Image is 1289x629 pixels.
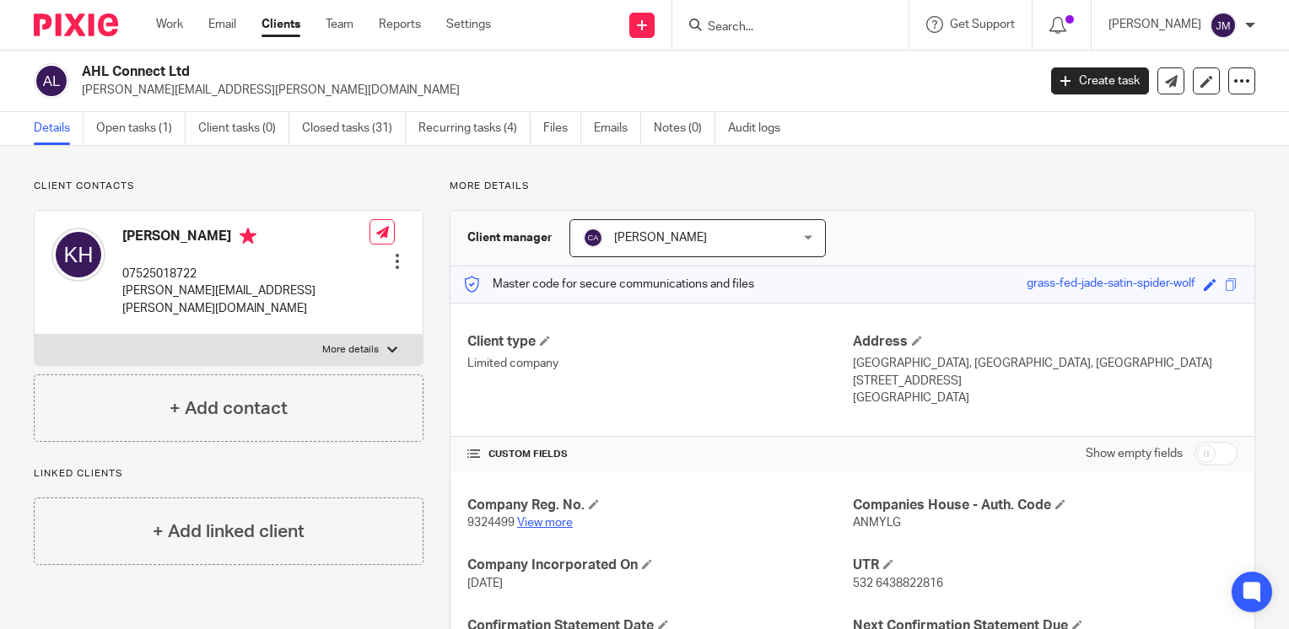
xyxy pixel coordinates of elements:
[853,355,1238,372] p: [GEOGRAPHIC_DATA], [GEOGRAPHIC_DATA], [GEOGRAPHIC_DATA]
[1210,12,1237,39] img: svg%3E
[418,112,531,145] a: Recurring tasks (4)
[450,180,1255,193] p: More details
[82,63,837,81] h2: AHL Connect Ltd
[34,13,118,36] img: Pixie
[122,266,369,282] p: 07525018722
[706,20,858,35] input: Search
[467,355,852,372] p: Limited company
[153,519,305,545] h4: + Add linked client
[326,16,353,33] a: Team
[467,448,852,461] h4: CUSTOM FIELDS
[517,517,573,529] a: View more
[853,390,1238,406] p: [GEOGRAPHIC_DATA]
[262,16,300,33] a: Clients
[170,395,288,422] h4: + Add contact
[208,16,236,33] a: Email
[34,112,84,145] a: Details
[302,112,406,145] a: Closed tasks (31)
[853,578,943,589] span: 532 6438822816
[122,282,369,317] p: [PERSON_NAME][EMAIL_ADDRESS][PERSON_NAME][DOMAIN_NAME]
[594,112,641,145] a: Emails
[467,556,852,574] h4: Company Incorporated On
[82,82,1026,99] p: [PERSON_NAME][EMAIL_ADDRESS][PERSON_NAME][DOMAIN_NAME]
[467,333,852,351] h4: Client type
[614,232,707,244] span: [PERSON_NAME]
[467,229,553,246] h3: Client manager
[853,517,901,529] span: ANMYLG
[467,578,503,589] span: [DATE]
[543,112,581,145] a: Files
[654,112,715,145] a: Notes (0)
[853,556,1238,574] h4: UTR
[728,112,793,145] a: Audit logs
[950,19,1015,30] span: Get Support
[853,333,1238,351] h4: Address
[96,112,186,145] a: Open tasks (1)
[379,16,421,33] a: Reports
[34,63,69,99] img: svg%3E
[240,228,256,245] i: Primary
[467,517,515,529] span: 9324499
[446,16,491,33] a: Settings
[51,228,105,282] img: svg%3E
[853,373,1238,390] p: [STREET_ADDRESS]
[156,16,183,33] a: Work
[1108,16,1201,33] p: [PERSON_NAME]
[853,497,1238,514] h4: Companies House - Auth. Code
[1086,445,1183,462] label: Show empty fields
[467,497,852,514] h4: Company Reg. No.
[322,343,379,357] p: More details
[583,228,603,248] img: svg%3E
[463,276,754,293] p: Master code for secure communications and files
[122,228,369,249] h4: [PERSON_NAME]
[34,180,423,193] p: Client contacts
[1027,275,1195,294] div: grass-fed-jade-satin-spider-wolf
[1051,67,1149,94] a: Create task
[34,467,423,481] p: Linked clients
[198,112,289,145] a: Client tasks (0)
